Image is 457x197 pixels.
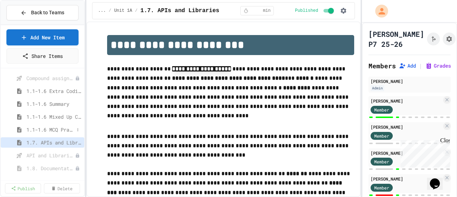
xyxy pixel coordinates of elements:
[3,3,49,45] div: Chat with us now!Close
[374,107,389,113] span: Member
[75,76,80,81] div: Unpublished
[263,8,271,14] span: min
[374,158,389,165] span: Member
[371,78,448,84] div: [PERSON_NAME]
[295,6,335,15] div: Content is published and visible to students
[371,150,442,156] div: [PERSON_NAME]
[135,8,137,14] span: /
[368,3,390,19] div: My Account
[368,29,424,49] h1: [PERSON_NAME] P7 25-26
[443,33,456,45] button: Assignment Settings
[399,62,416,69] button: Add
[427,168,450,190] iframe: chat widget
[374,133,389,139] span: Member
[427,33,440,45] button: Click to see fork details
[5,183,41,193] a: Publish
[26,152,75,159] span: API and Libraries - Topic 1.7
[368,61,396,71] h2: Members
[26,164,75,172] span: 1.8. Documentation with Comments and Preconditions
[26,74,75,82] span: Compound assignment operators - Quiz
[419,61,422,70] span: |
[74,126,81,133] button: More options
[26,87,81,95] span: 1.1-1.6 Extra Coding Practice
[26,139,81,146] span: 1.7. APIs and Libraries
[398,137,450,168] iframe: chat widget
[44,183,80,193] a: Delete
[26,126,74,133] span: 1.1-1.6 MCQ Practice
[425,62,451,69] button: Grades
[114,8,132,14] span: Unit 1A
[26,100,81,108] span: 1.1-1.6 Summary
[6,5,79,20] button: Back to Teams
[75,166,80,171] div: Unpublished
[140,6,219,15] span: 1.7. APIs and Libraries
[371,85,384,91] div: Admin
[374,184,389,191] span: Member
[26,113,81,120] span: 1.1-1.6 Mixed Up Code Practice
[6,48,79,64] a: Share Items
[26,177,75,185] span: Java Documentation with Comments - Topic 1.8
[31,9,64,16] span: Back to Teams
[371,124,442,130] div: [PERSON_NAME]
[98,8,106,14] span: ...
[75,153,80,158] div: Unpublished
[6,29,79,45] a: Add New Item
[109,8,111,14] span: /
[371,176,442,182] div: [PERSON_NAME]
[371,98,442,104] div: [PERSON_NAME]
[295,8,318,14] span: Published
